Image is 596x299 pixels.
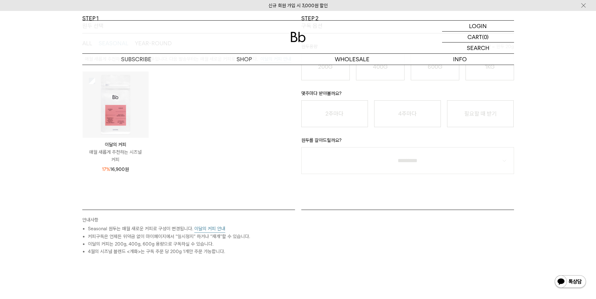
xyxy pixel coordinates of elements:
a: 신규 회원 가입 시 3,000원 할인 [268,3,328,8]
img: 로고 [291,32,306,42]
a: LOGIN [442,21,514,32]
o: 200G [318,63,333,70]
button: 이달의 커피 안내 [194,225,225,233]
span: 원 [125,167,129,172]
button: 200G [301,53,350,80]
li: 4월의 시즈널 블렌드 <개화>는 구독 주문 당 200g 1개만 주문 가능합니다. [88,248,295,255]
o: 400G [373,63,388,70]
button: 4주마다 [374,100,441,127]
p: CART [467,32,482,42]
button: 600G [411,53,459,80]
p: LOGIN [469,21,487,31]
p: WHOLESALE [298,54,406,65]
p: INFO [406,54,514,65]
p: (0) [482,32,489,42]
p: 16,900 [102,166,129,173]
img: 카카오톡 채널 1:1 채팅 버튼 [554,275,587,290]
button: 2주마다 [301,100,368,127]
button: 필요할 때 받기 [447,100,514,127]
li: 이달의 커피는 200g, 400g, 600g 용량으로 구독하실 수 있습니다. [88,240,295,248]
button: 1KG [466,53,514,80]
span: 17% [102,167,110,172]
p: 몇주마다 받아볼까요? [301,90,514,100]
a: SUBSCRIBE [82,54,190,65]
li: Seasonal 원두는 매월 새로운 커피로 구성이 변경됩니다. [88,225,295,233]
a: SHOP [190,54,298,65]
a: CART (0) [442,32,514,42]
p: 안내사항 [82,216,295,225]
o: 1KG [485,63,495,70]
p: 원두를 갈아드릴까요? [301,137,514,147]
p: 매월 새롭게 추천하는 시즈널 커피 [83,148,149,163]
button: 400G [356,53,405,80]
p: SEARCH [467,42,489,53]
li: 커피구독은 언제든 위약금 없이 마이페이지에서 “일시정지” 하거나 “재개”할 수 있습니다. [88,233,295,240]
o: 600G [428,63,442,70]
p: 이달의 커피 [83,141,149,148]
img: 상품이미지 [83,72,149,137]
